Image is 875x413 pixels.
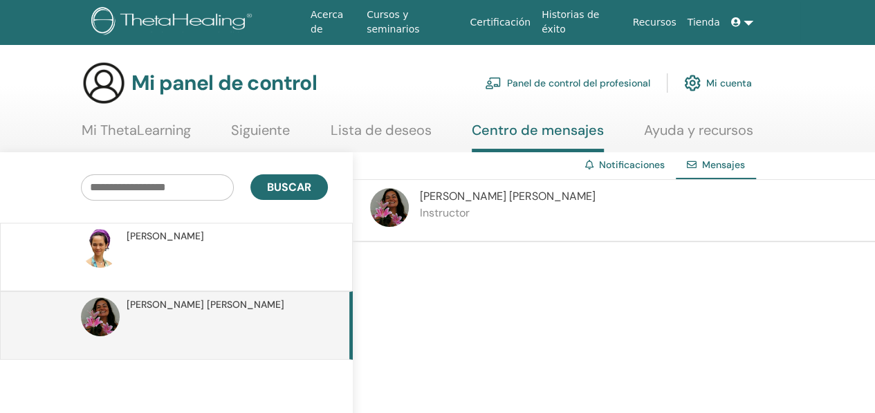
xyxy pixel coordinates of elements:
a: Certificación [464,10,536,35]
a: Lista de deseos [331,122,432,149]
a: Mi cuenta [684,68,752,98]
a: Cursos y seminarios [361,2,464,42]
span: [PERSON_NAME] [127,229,204,244]
a: Mi ThetaLearning [82,122,191,149]
img: generic-user-icon.jpg [82,61,126,105]
a: Siguiente [231,122,290,149]
img: chalkboard-teacher.svg [485,77,501,89]
font: Panel de control del profesional [507,77,650,89]
img: default.jpg [81,297,120,336]
img: default.jpg [81,229,120,268]
font: Mi cuenta [706,77,752,89]
a: Panel de control del profesional [485,68,650,98]
img: cog.svg [684,71,701,95]
p: Instructor [420,205,596,221]
a: Notificaciones [599,158,665,171]
a: Centro de mensajes [472,122,604,152]
button: Buscar [250,174,328,200]
h3: Mi panel de control [131,71,317,95]
a: Recursos [627,10,681,35]
img: logo.png [91,7,257,38]
span: [PERSON_NAME] [PERSON_NAME] [420,189,596,203]
span: Buscar [267,180,311,194]
img: default.jpg [370,188,409,227]
span: Mensajes [702,158,745,171]
a: Acerca de [305,2,361,42]
span: [PERSON_NAME] [PERSON_NAME] [127,297,284,312]
a: Historias de éxito [536,2,627,42]
a: Tienda [682,10,726,35]
a: Ayuda y recursos [644,122,753,149]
